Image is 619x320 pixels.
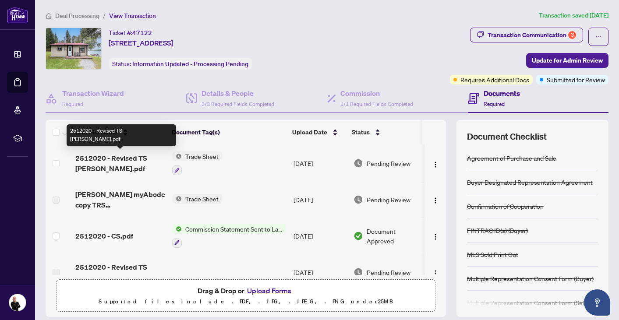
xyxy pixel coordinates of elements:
span: Requires Additional Docs [460,75,529,84]
div: Ticket #: [109,28,152,38]
button: Logo [428,265,442,279]
span: [STREET_ADDRESS] [109,38,173,48]
span: Information Updated - Processing Pending [132,60,248,68]
div: Confirmation of Cooperation [467,201,544,211]
img: Profile Icon [9,294,26,311]
li: / [103,11,106,21]
button: Status IconTrade Sheet [172,194,222,204]
img: Status Icon [172,151,182,161]
span: Pending Review [367,195,410,204]
img: IMG-X12273872_1.jpg [46,28,101,69]
span: Submitted for Review [547,75,605,84]
button: Logo [428,229,442,243]
th: Status [348,120,423,144]
div: FINTRAC ID(s) (Buyer) [467,225,528,235]
span: [PERSON_NAME] myAbode copy TRS [PERSON_NAME].pdf [75,189,165,210]
span: home [46,13,52,19]
span: Upload Date [292,127,327,137]
button: Status IconCommission Statement Sent to Lawyer [172,224,286,248]
td: [DATE] [290,144,350,182]
th: Upload Date [289,120,348,144]
span: Pending Review [367,267,410,277]
td: [DATE] [290,182,350,217]
div: 2512020 - Revised TS [PERSON_NAME].pdf [67,124,176,146]
td: [DATE] [290,217,350,255]
span: 3/3 Required Fields Completed [202,101,274,107]
button: Status IconTrade Sheet [172,151,222,175]
span: Deal Processing [55,12,99,20]
h4: Transaction Wizard [62,88,124,98]
article: Transaction saved [DATE] [539,11,608,21]
img: Document Status [354,195,363,204]
img: Document Status [354,267,363,277]
h4: Commission [340,88,413,98]
td: [DATE] [290,255,350,290]
img: logo [7,7,28,23]
span: ellipsis [595,34,601,40]
span: Drag & Drop orUpload FormsSupported files include .PDF, .JPG, .JPEG, .PNG under25MB [57,280,435,312]
p: Supported files include .PDF, .JPG, .JPEG, .PNG under 25 MB [62,296,430,307]
button: Update for Admin Review [526,53,608,68]
span: 47122 [132,29,152,37]
button: Open asap [584,289,610,316]
div: 3 [568,31,576,39]
span: Document Checklist [467,130,547,143]
div: Status: [109,58,252,70]
span: Trade Sheet [182,151,222,161]
th: Document Tag(s) [168,120,289,144]
div: Agreement of Purchase and Sale [467,153,556,163]
span: Required [484,101,505,107]
span: Commission Statement Sent to Lawyer [182,224,286,234]
img: Logo [432,270,439,277]
img: Status Icon [172,224,182,234]
div: MLS Sold Print Out [467,250,518,259]
h4: Documents [484,88,520,98]
img: Document Status [354,231,363,241]
img: Logo [432,197,439,204]
button: Logo [428,156,442,170]
div: Transaction Communication [488,28,576,42]
th: (26) File Name [72,120,168,144]
button: Transaction Communication3 [470,28,583,42]
span: Pending Review [367,158,410,168]
img: Logo [432,233,439,240]
button: Upload Forms [244,285,294,296]
div: Multiple Representation Consent Form (Buyer) [467,274,594,283]
div: Buyer Designated Representation Agreement [467,177,593,187]
span: Required [62,101,83,107]
span: 2512020 - Revised TS [PERSON_NAME] to review.pdf [75,262,165,283]
span: 2512020 - Revised TS [PERSON_NAME].pdf [75,153,165,174]
img: Logo [432,161,439,168]
button: Logo [428,193,442,207]
span: Document Approved [367,226,421,246]
span: 2512020 - CS.pdf [75,231,133,241]
span: Drag & Drop or [198,285,294,296]
h4: Details & People [202,88,274,98]
span: Update for Admin Review [532,53,603,67]
span: 1/1 Required Fields Completed [340,101,413,107]
img: Status Icon [172,194,182,204]
img: Document Status [354,158,363,168]
span: Status [352,127,370,137]
span: View Transaction [109,12,156,20]
span: Trade Sheet [182,194,222,204]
